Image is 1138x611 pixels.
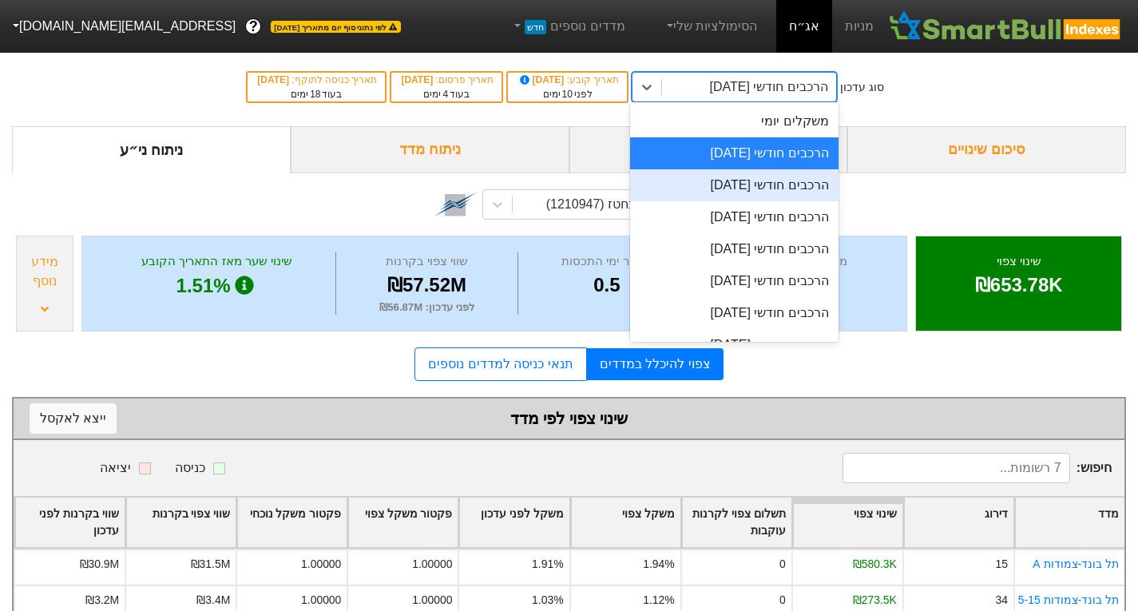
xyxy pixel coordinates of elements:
a: תנאי כניסה למדדים נוספים [414,347,586,381]
div: 1.00000 [301,556,341,573]
div: ביקושים והיצעים צפויים [569,126,848,173]
div: ₪57.52M [340,271,513,300]
div: Toggle SortBy [1015,498,1124,547]
div: תאריך פרסום : [399,73,494,87]
div: 1.51% [102,271,331,301]
img: tase link [434,184,476,225]
div: Toggle SortBy [682,498,791,547]
div: מספר ימי התכסות [522,252,692,271]
div: Toggle SortBy [348,498,458,547]
div: 0.5 [522,271,692,300]
span: [DATE] [257,74,291,85]
div: הרכבים חודשי [DATE] [630,169,839,201]
div: הרכבים חודשי [DATE] [630,265,839,297]
div: ניתוח ני״ע [12,126,291,173]
div: 1.03% [532,592,563,609]
span: לפי נתוני סוף יום מתאריך [DATE] [271,21,400,33]
button: ייצא לאקסל [30,403,117,434]
div: יציאה [100,458,131,478]
div: ₪3.2M [85,592,119,609]
div: Toggle SortBy [237,498,347,547]
div: בעוד ימים [256,87,377,101]
div: מידע נוסף [21,252,69,291]
div: הרכבים חודשי [DATE] [630,201,839,233]
div: Toggle SortBy [15,498,125,547]
span: 10 [562,89,573,100]
div: 15 [995,556,1007,573]
div: ₪3.4M [196,592,230,609]
div: Toggle SortBy [793,498,902,547]
span: [DATE] [401,74,435,85]
div: שינוי שער מאז התאריך הקובע [102,252,331,271]
div: סיכום שינויים [847,126,1126,173]
div: 1.94% [643,556,674,573]
div: שינוי צפוי לפי מדד [30,407,1108,430]
div: הרכבים חודשי [DATE] [630,137,839,169]
a: צפוי להיכלל במדדים [587,348,724,380]
div: 34 [995,592,1007,609]
div: תאריך קובע : [516,73,619,87]
div: 1.91% [532,556,563,573]
div: ₪31.5M [191,556,231,573]
div: 1.00000 [412,592,452,609]
span: חדש [525,20,546,34]
div: ₪580.3K [853,556,897,573]
div: ניתוח מדד [291,126,569,173]
div: Toggle SortBy [904,498,1013,547]
div: Toggle SortBy [571,498,680,547]
div: כניסה [175,458,205,478]
div: בעוד ימים [399,87,494,101]
div: סוג עדכון [840,79,884,96]
div: הרכבים חודשי [DATE] [630,329,839,361]
div: אפי נכסים אגחטז (1210947) [546,195,701,214]
div: 1.00000 [412,556,452,573]
input: 7 רשומות... [843,453,1070,483]
div: לפני עדכון : ₪56.87M [340,300,513,315]
span: חיפוש : [843,453,1112,483]
div: לפני ימים [516,87,619,101]
div: 0 [779,556,786,573]
span: 4 [442,89,448,100]
div: הרכבים חודשי [DATE] [630,233,839,265]
div: 0 [779,592,786,609]
div: ₪273.5K [853,592,897,609]
div: הרכבים חודשי [DATE] [710,77,828,97]
img: SmartBull [886,10,1125,42]
div: תאריך כניסה לתוקף : [256,73,377,87]
div: הרכבים חודשי [DATE] [630,297,839,329]
div: Toggle SortBy [459,498,569,547]
div: משקלים יומי [630,105,839,137]
a: מדדים נוספיםחדש [505,10,632,42]
div: Toggle SortBy [126,498,236,547]
div: שווי צפוי בקרנות [340,252,513,271]
div: ₪653.78K [936,271,1101,300]
div: 1.12% [643,592,674,609]
span: ? [249,16,258,38]
a: תל בונד-צמודות A [1033,557,1119,570]
span: 18 [310,89,320,100]
a: הסימולציות שלי [657,10,764,42]
div: 1.00000 [301,592,341,609]
span: [DATE] [517,74,567,85]
div: שינוי צפוי [936,252,1101,271]
a: תל בונד-צמודות 5-15 [1018,593,1119,606]
div: ₪30.9M [80,556,120,573]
